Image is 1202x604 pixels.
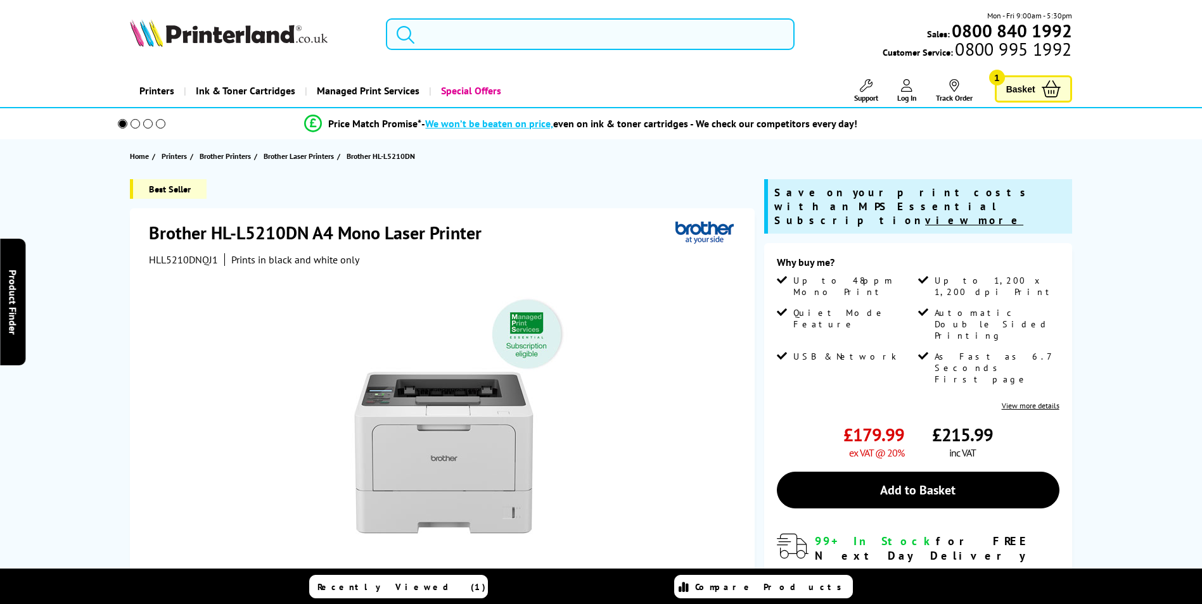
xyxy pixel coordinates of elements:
i: Prints in black and white only [231,253,359,266]
span: Mon - Fri 9:00am - 5:30pm [987,9,1072,22]
b: 0800 840 1992 [952,19,1072,42]
span: Support [854,93,878,103]
span: £179.99 [843,423,904,446]
a: 0800 840 1992 [950,25,1072,37]
span: USB & Network [793,351,897,362]
a: Basket 1 [995,75,1072,103]
span: As Fast as 6.7 Seconds First page [935,351,1056,385]
span: 99+ In Stock [815,534,936,548]
a: Special Offers [429,75,511,107]
span: Brother Laser Printers [264,149,334,163]
a: Brother Laser Printers [264,149,337,163]
div: for FREE Next Day Delivery [815,534,1059,563]
img: Printerland Logo [130,19,328,47]
span: Ink & Toner Cartridges [196,75,295,107]
span: 1 [989,70,1005,85]
div: Why buy me? [777,256,1059,275]
span: Price Match Promise* [328,117,421,130]
span: Up to 48ppm Mono Print [793,275,915,298]
span: Brother Printers [200,149,251,163]
span: Log In [897,93,917,103]
span: Automatic Double Sided Printing [935,307,1056,341]
span: Basket [1006,80,1035,98]
a: Printers [130,75,184,107]
span: Brother HL-L5210DN [347,151,415,161]
u: view more [925,213,1023,227]
a: Ink & Toner Cartridges [184,75,305,107]
span: inc VAT [949,446,976,459]
span: Product Finder [6,270,19,335]
a: View more details [1002,401,1059,410]
a: Track Order [936,79,973,103]
li: modal_Promise [101,113,1062,135]
span: Best Seller [130,179,207,199]
span: Save on your print costs with an MPS Essential Subscription [774,186,1032,227]
img: Brother HL-L5210DN [320,291,568,539]
span: Customer Service: [883,43,1071,58]
span: HLL5210DNQJ1 [149,253,218,266]
a: Managed Print Services [305,75,429,107]
span: 6h, 51m [888,565,923,578]
div: modal_delivery [777,534,1059,592]
h1: Brother HL-L5210DN A4 Mono Laser Printer [149,221,494,244]
a: Compare Products [674,575,853,598]
a: Recently Viewed (1) [309,575,488,598]
div: - even on ink & toner cartridges - We check our competitors every day! [421,117,857,130]
span: Up to 1,200 x 1,200 dpi Print [935,275,1056,298]
a: Brother Printers [200,149,254,163]
span: Compare Products [695,581,848,593]
a: Log In [897,79,917,103]
span: Printers [162,149,187,163]
span: Quiet Mode Feature [793,307,915,330]
span: £215.99 [932,423,993,446]
a: Support [854,79,878,103]
span: 0800 995 1992 [953,43,1071,55]
span: Recently Viewed (1) [317,581,486,593]
img: Brother [675,221,734,244]
span: Home [130,149,149,163]
span: ex VAT @ 20% [849,446,904,459]
a: Add to Basket [777,472,1059,508]
span: We won’t be beaten on price, [425,117,553,130]
span: Sales: [927,28,950,40]
a: Printers [162,149,190,163]
a: Printerland Logo [130,19,370,49]
a: Home [130,149,152,163]
span: Order in the next for Free Delivery [DATE] 21 August! [815,565,1025,593]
